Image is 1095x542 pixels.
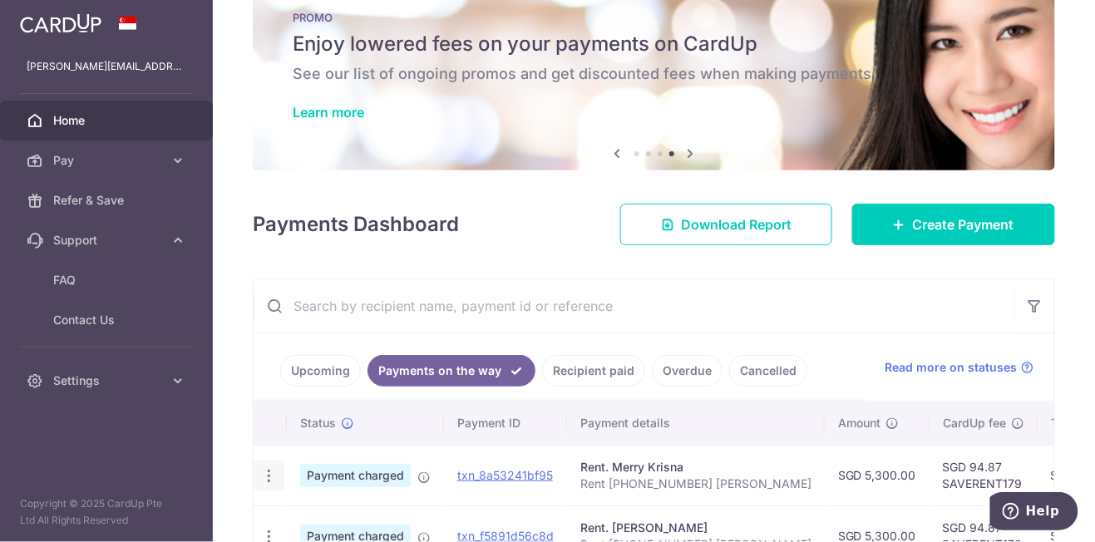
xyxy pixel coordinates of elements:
[838,415,880,431] span: Amount
[580,520,811,536] div: Rent. [PERSON_NAME]
[652,355,723,387] a: Overdue
[300,464,411,487] span: Payment charged
[293,104,364,121] a: Learn more
[253,209,459,239] h4: Payments Dashboard
[885,359,1034,376] a: Read more on statuses
[280,355,361,387] a: Upcoming
[53,192,163,209] span: Refer & Save
[943,415,1006,431] span: CardUp fee
[580,459,811,475] div: Rent. Merry Krisna
[27,58,186,75] p: [PERSON_NAME][EMAIL_ADDRESS][DOMAIN_NAME]
[300,415,336,431] span: Status
[293,31,1015,57] h5: Enjoy lowered fees on your payments on CardUp
[53,312,163,328] span: Contact Us
[825,445,930,505] td: SGD 5,300.00
[53,152,163,169] span: Pay
[367,355,535,387] a: Payments on the way
[930,445,1038,505] td: SGD 94.87 SAVERENT179
[293,11,1015,24] p: PROMO
[729,355,807,387] a: Cancelled
[53,272,163,288] span: FAQ
[444,402,567,445] th: Payment ID
[990,492,1078,534] iframe: Opens a widget where you can find more information
[53,372,163,389] span: Settings
[567,402,825,445] th: Payment details
[293,64,1015,84] h6: See our list of ongoing promos and get discounted fees when making payments
[580,475,811,492] p: Rent [PHONE_NUMBER] [PERSON_NAME]
[913,214,1014,234] span: Create Payment
[254,279,1014,333] input: Search by recipient name, payment id or reference
[620,204,832,245] a: Download Report
[53,232,163,249] span: Support
[885,359,1018,376] span: Read more on statuses
[681,214,792,234] span: Download Report
[20,13,101,33] img: CardUp
[542,355,645,387] a: Recipient paid
[53,112,163,129] span: Home
[457,468,553,482] a: txn_8a53241bf95
[852,204,1055,245] a: Create Payment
